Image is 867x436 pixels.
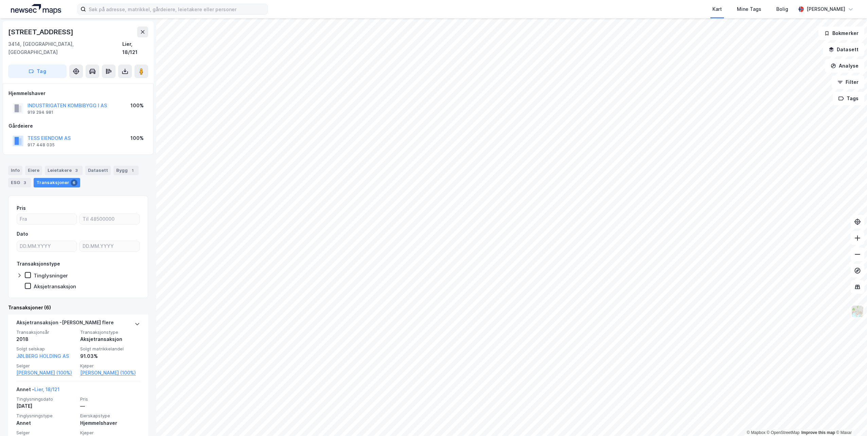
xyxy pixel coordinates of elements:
[80,419,140,427] div: Hjemmelshaver
[16,419,76,427] div: Annet
[80,430,140,436] span: Kjøper
[851,305,864,318] img: Z
[130,134,144,142] div: 100%
[28,110,53,115] div: 919 294 981
[45,166,83,175] div: Leietakere
[17,241,76,251] input: DD.MM.YYYY
[16,413,76,419] span: Tinglysningstype
[8,122,148,130] div: Gårdeiere
[34,272,68,279] div: Tinglysninger
[34,386,59,392] a: Lier, 18/121
[16,346,76,352] span: Solgt selskap
[16,329,76,335] span: Transaksjonsår
[8,89,148,97] div: Hjemmelshaver
[16,402,76,410] div: [DATE]
[818,26,864,40] button: Bokmerker
[807,5,845,13] div: [PERSON_NAME]
[28,142,55,148] div: 917 448 035
[34,283,76,290] div: Aksjetransaksjon
[80,346,140,352] span: Solgt matrikkelandel
[80,335,140,343] div: Aksjetransaksjon
[122,40,148,56] div: Lier, 18/121
[747,430,765,435] a: Mapbox
[16,430,76,436] span: Selger
[832,75,864,89] button: Filter
[80,396,140,402] span: Pris
[8,65,67,78] button: Tag
[767,430,800,435] a: OpenStreetMap
[80,352,140,360] div: 91.03%
[16,353,69,359] a: JØLBERG HOLDING AS
[80,413,140,419] span: Eierskapstype
[17,204,26,212] div: Pris
[8,26,75,37] div: [STREET_ADDRESS]
[833,403,867,436] div: Kontrollprogram for chat
[16,369,76,377] a: [PERSON_NAME] (100%)
[80,402,140,410] div: —
[8,40,122,56] div: 3414, [GEOGRAPHIC_DATA], [GEOGRAPHIC_DATA]
[17,214,76,224] input: Fra
[833,92,864,105] button: Tags
[16,385,59,396] div: Annet -
[737,5,761,13] div: Mine Tags
[129,167,136,174] div: 1
[80,369,140,377] a: [PERSON_NAME] (100%)
[71,179,77,186] div: 6
[17,230,28,238] div: Dato
[833,403,867,436] iframe: Chat Widget
[8,166,22,175] div: Info
[80,329,140,335] span: Transaksjonstype
[85,166,111,175] div: Datasett
[130,102,144,110] div: 100%
[86,4,267,14] input: Søk på adresse, matrikkel, gårdeiere, leietakere eller personer
[823,43,864,56] button: Datasett
[80,214,139,224] input: Til 48500000
[776,5,788,13] div: Bolig
[825,59,864,73] button: Analyse
[16,396,76,402] span: Tinglysningsdato
[21,179,28,186] div: 3
[8,178,31,187] div: ESG
[11,4,61,14] img: logo.a4113a55bc3d86da70a041830d287a7e.svg
[16,363,76,369] span: Selger
[712,5,722,13] div: Kart
[8,304,148,312] div: Transaksjoner (6)
[17,260,60,268] div: Transaksjonstype
[16,335,76,343] div: 2018
[801,430,835,435] a: Improve this map
[34,178,80,187] div: Transaksjoner
[80,241,139,251] input: DD.MM.YYYY
[73,167,80,174] div: 3
[16,319,114,329] div: Aksjetransaksjon - [PERSON_NAME] flere
[25,166,42,175] div: Eiere
[113,166,139,175] div: Bygg
[80,363,140,369] span: Kjøper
